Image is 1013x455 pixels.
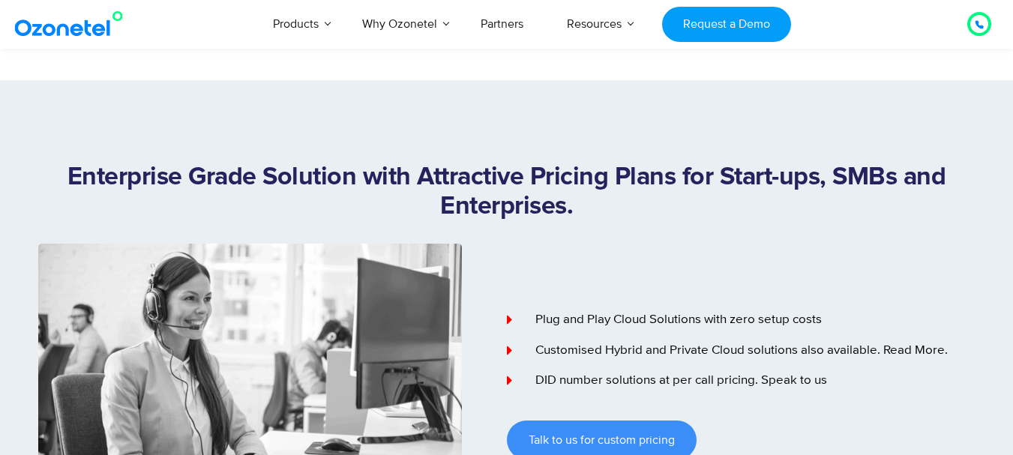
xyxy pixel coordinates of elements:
h1: Enterprise Grade Solution with Attractive Pricing Plans for Start-ups, SMBs and Enterprises. [38,163,976,221]
span: Talk to us for custom pricing [529,434,675,446]
a: Plug and Play Cloud Solutions with zero setup costs [507,310,976,330]
span: DID number solutions at per call pricing. Speak to us [532,371,827,391]
a: Request a Demo [662,7,790,42]
span: Customised Hybrid and Private Cloud solutions also available. Read More. [532,341,948,361]
a: Customised Hybrid and Private Cloud solutions also available. Read More. [507,341,976,361]
span: Plug and Play Cloud Solutions with zero setup costs [532,310,822,330]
